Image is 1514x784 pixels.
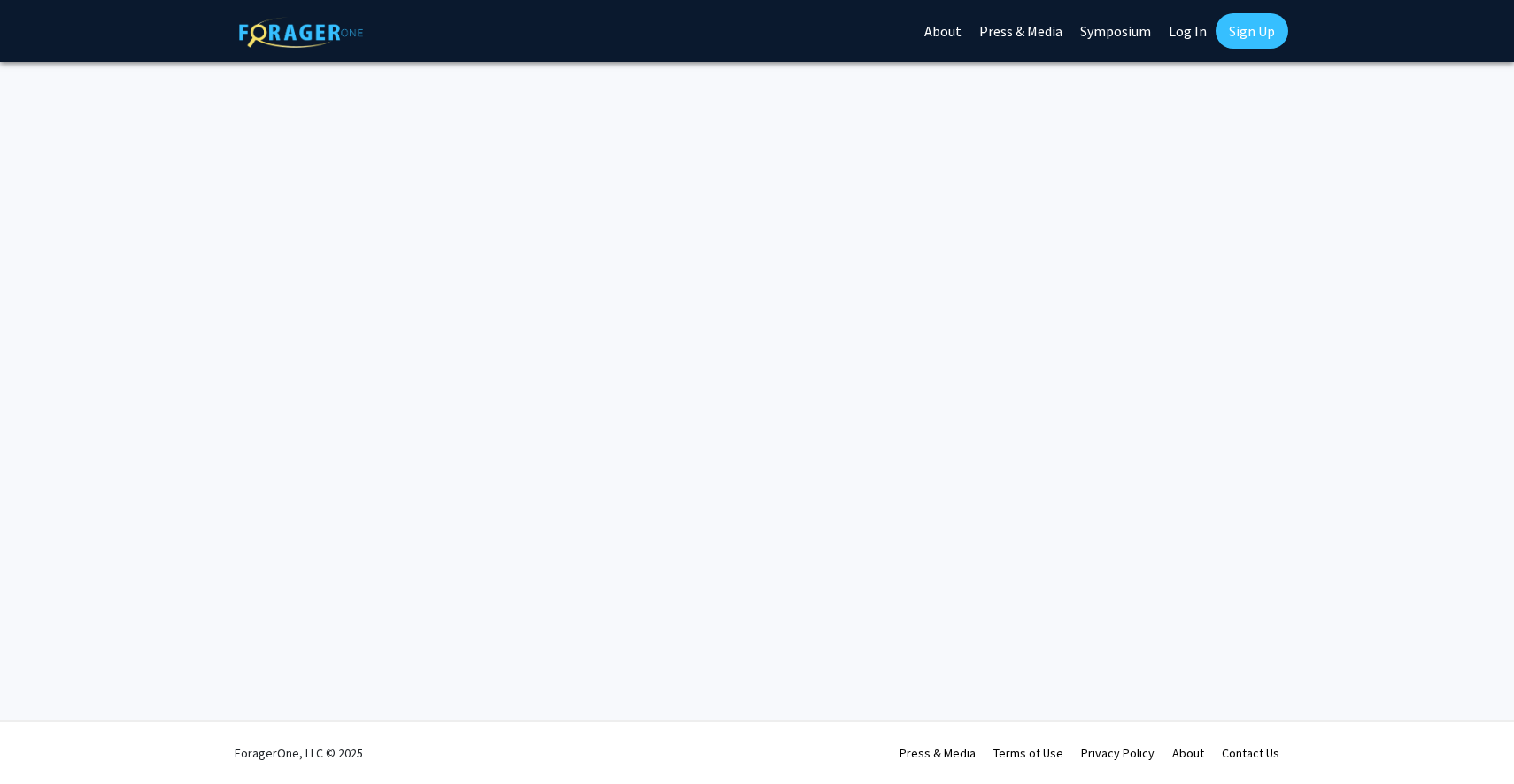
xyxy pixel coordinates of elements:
[239,17,363,48] img: ForagerOne Logo
[900,745,976,761] a: Press & Media
[1222,745,1279,761] a: Contact Us
[1216,13,1288,49] a: Sign Up
[235,722,363,784] div: ForagerOne, LLC © 2025
[993,745,1063,761] a: Terms of Use
[1172,745,1204,761] a: About
[1081,745,1155,761] a: Privacy Policy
